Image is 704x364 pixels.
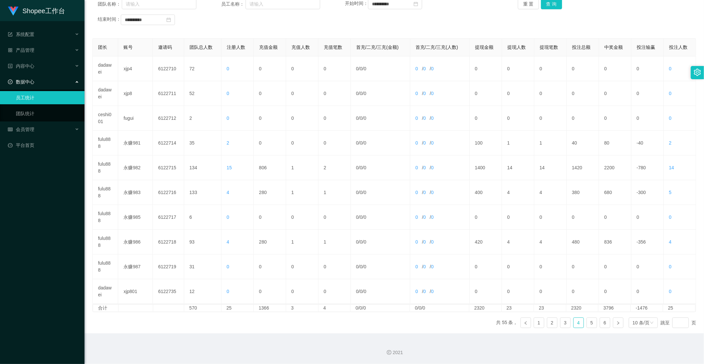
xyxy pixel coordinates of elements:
[470,230,502,254] td: 420
[184,279,221,304] td: 12
[534,81,567,106] td: 0
[669,140,672,146] span: 2
[345,1,368,6] span: 开始时间：
[587,318,597,328] a: 5
[318,205,351,230] td: 0
[286,254,318,279] td: 0
[153,180,184,205] td: 6122716
[574,318,584,328] a: 4
[364,165,366,170] span: 0
[166,17,171,22] i: 图标: calendar
[567,180,599,205] td: 380
[669,239,672,245] span: 4
[351,106,410,131] td: / /
[631,155,664,180] td: -780
[360,264,362,269] span: 0
[153,131,184,155] td: 6122714
[227,45,245,50] span: 注册人数
[259,45,278,50] span: 充值金额
[669,66,672,71] span: 0
[118,205,153,230] td: 永赚985
[153,81,184,106] td: 6122711
[534,317,544,328] li: 1
[286,279,318,304] td: 0
[254,305,286,312] td: 1366
[356,289,359,294] span: 0
[534,180,567,205] td: 4
[93,106,118,131] td: ceshi001
[153,155,184,180] td: 6122715
[8,139,79,152] a: 图标: dashboard平台首页
[118,106,153,131] td: fugui
[356,190,359,195] span: 0
[431,215,434,220] span: 0
[356,45,399,50] span: 首充/二充/三充(金额)
[587,317,597,328] li: 5
[364,140,366,146] span: 0
[637,45,655,50] span: 投注输赢
[431,190,434,195] span: 0
[431,264,434,269] span: 0
[410,106,470,131] td: / /
[118,131,153,155] td: 永赚981
[8,80,13,84] i: 图标: check-circle-o
[364,215,366,220] span: 0
[567,254,599,279] td: 0
[502,81,534,106] td: 0
[423,289,426,294] span: 0
[286,106,318,131] td: 0
[470,254,502,279] td: 0
[669,190,672,195] span: 5
[16,107,79,120] a: 团队统计
[599,56,631,81] td: 0
[423,190,426,195] span: 0
[416,215,418,220] span: 0
[567,155,599,180] td: 1420
[184,131,221,155] td: 35
[423,215,426,220] span: 0
[364,239,366,245] span: 0
[364,190,366,195] span: 0
[631,230,664,254] td: -356
[153,205,184,230] td: 6122717
[98,17,121,22] span: 结束时间：
[8,64,13,68] i: 图标: profile
[631,131,664,155] td: -40
[318,56,351,81] td: 0
[184,106,221,131] td: 2
[8,32,13,37] i: 图标: form
[599,230,631,254] td: 836
[22,0,65,21] h1: Shopee工作台
[631,254,664,279] td: 0
[410,230,470,254] td: / /
[227,215,229,220] span: 0
[153,230,184,254] td: 6122718
[123,45,133,50] span: 账号
[567,106,599,131] td: 0
[351,180,410,205] td: / /
[410,254,470,279] td: / /
[184,56,221,81] td: 72
[534,56,567,81] td: 0
[423,165,426,170] span: 0
[567,279,599,304] td: 0
[599,205,631,230] td: 0
[153,254,184,279] td: 6122719
[227,116,229,121] span: 0
[502,180,534,205] td: 4
[423,66,426,71] span: 0
[318,155,351,180] td: 2
[502,56,534,81] td: 0
[534,155,567,180] td: 14
[351,81,410,106] td: / /
[184,81,221,106] td: 52
[669,116,672,121] span: 0
[631,279,664,304] td: 0
[694,69,701,76] i: 图标: setting
[416,91,418,96] span: 0
[318,106,351,131] td: 0
[567,205,599,230] td: 0
[360,91,362,96] span: 0
[600,317,610,328] li: 6
[631,106,664,131] td: 0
